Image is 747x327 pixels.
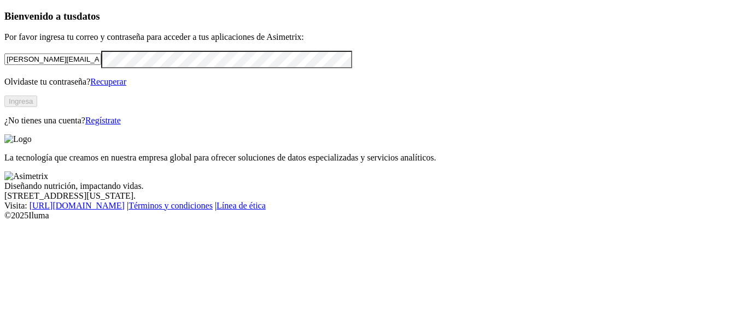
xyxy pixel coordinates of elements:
[4,211,743,221] div: © 2025 Iluma
[77,10,100,22] span: datos
[30,201,125,210] a: [URL][DOMAIN_NAME]
[4,153,743,163] p: La tecnología que creamos en nuestra empresa global para ofrecer soluciones de datos especializad...
[4,10,743,22] h3: Bienvenido a tus
[4,134,32,144] img: Logo
[4,181,743,191] div: Diseñando nutrición, impactando vidas.
[4,201,743,211] div: Visita : | |
[85,116,121,125] a: Regístrate
[4,171,48,181] img: Asimetrix
[4,116,743,126] p: ¿No tienes una cuenta?
[4,32,743,42] p: Por favor ingresa tu correo y contraseña para acceder a tus aplicaciones de Asimetrix:
[217,201,266,210] a: Línea de ética
[90,77,126,86] a: Recuperar
[4,96,37,107] button: Ingresa
[4,77,743,87] p: Olvidaste tu contraseña?
[4,191,743,201] div: [STREET_ADDRESS][US_STATE].
[129,201,213,210] a: Términos y condiciones
[4,53,101,65] input: Tu correo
